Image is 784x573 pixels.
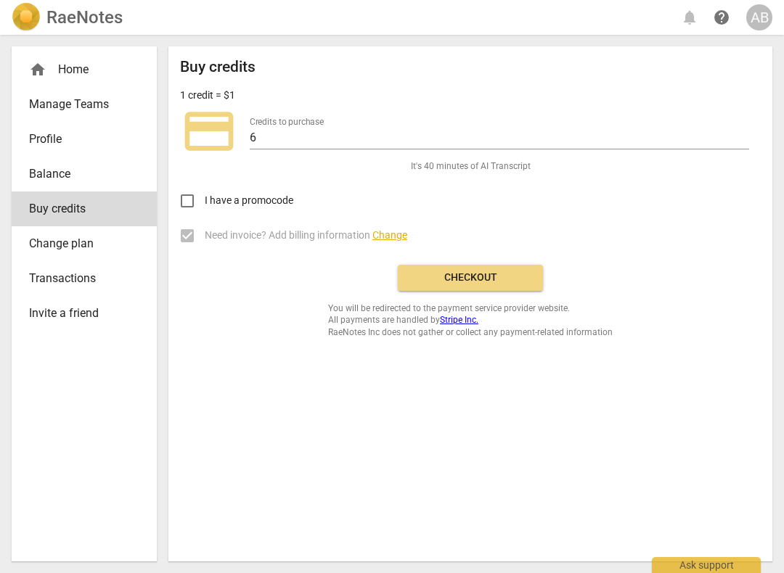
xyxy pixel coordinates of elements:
a: Manage Teams [12,87,157,122]
span: Need invoice? Add billing information [205,228,407,243]
span: You will be redirected to the payment service provider website. All payments are handled by RaeNo... [328,302,613,339]
span: Manage Teams [29,96,128,113]
h2: Buy credits [180,58,256,76]
span: Change plan [29,235,128,252]
span: Buy credits [29,200,128,218]
span: I have a promocode [205,193,293,208]
a: Balance [12,157,157,191]
a: Buy credits [12,191,157,226]
a: Stripe Inc. [440,315,478,325]
a: Invite a friend [12,296,157,331]
a: Transactions [12,261,157,296]
span: It's 40 minutes of AI Transcript [411,160,531,173]
span: Balance [29,165,128,183]
a: Profile [12,122,157,157]
span: Checkout [409,271,531,285]
button: Checkout [398,265,543,291]
div: Home [29,61,128,78]
div: Ask support [652,557,761,573]
a: Change plan [12,226,157,261]
span: Invite a friend [29,305,128,322]
span: help [713,9,730,26]
span: Transactions [29,270,128,287]
div: Home [12,52,157,87]
img: Logo [12,3,41,32]
a: Help [709,4,735,30]
span: credit_card [180,102,238,160]
button: AB [746,4,772,30]
p: 1 credit = $1 [180,88,235,103]
span: home [29,61,46,78]
span: Profile [29,131,128,148]
span: Change [372,229,407,241]
label: Credits to purchase [250,118,324,126]
a: LogoRaeNotes [12,3,123,32]
h2: RaeNotes [46,7,123,28]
